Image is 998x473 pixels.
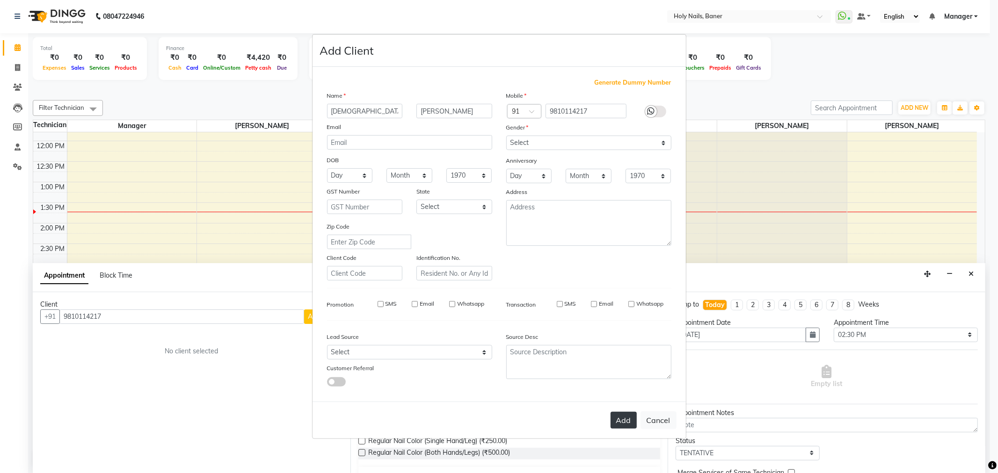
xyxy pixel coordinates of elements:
[457,300,484,308] label: Whatsapp
[327,104,403,118] input: First Name
[327,364,374,373] label: Customer Referral
[327,187,360,196] label: GST Number
[641,411,677,429] button: Cancel
[546,104,626,118] input: Mobile
[611,412,637,429] button: Add
[327,200,403,214] input: GST Number
[506,123,529,132] label: Gender
[416,254,460,262] label: Identification No.
[599,300,613,308] label: Email
[320,42,374,59] h4: Add Client
[506,333,539,341] label: Source Desc
[636,300,663,308] label: Whatsapp
[327,222,350,231] label: Zip Code
[327,301,354,309] label: Promotion
[416,104,492,118] input: Last Name
[327,333,359,341] label: Lead Source
[420,300,434,308] label: Email
[327,235,411,249] input: Enter Zip Code
[327,92,346,100] label: Name
[506,92,527,100] label: Mobile
[386,300,397,308] label: SMS
[327,135,492,150] input: Email
[327,123,342,131] label: Email
[416,266,492,280] input: Resident No. or Any Id
[506,188,528,196] label: Address
[327,266,403,280] input: Client Code
[416,187,430,196] label: State
[506,301,536,309] label: Transaction
[506,157,537,165] label: Anniversary
[327,156,339,165] label: DOB
[327,254,357,262] label: Client Code
[565,300,576,308] label: SMS
[595,78,671,87] span: Generate Dummy Number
